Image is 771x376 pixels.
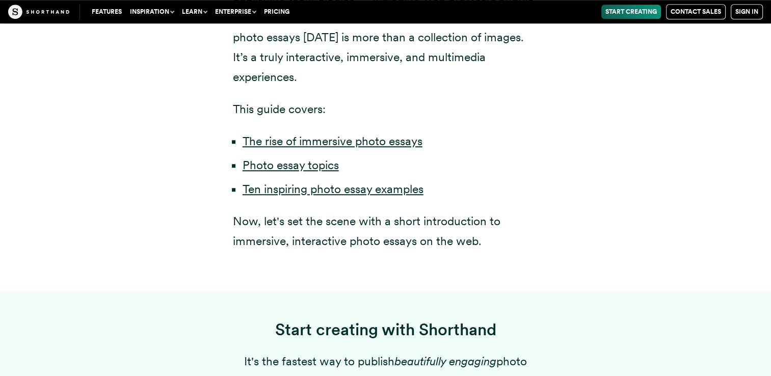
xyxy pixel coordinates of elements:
[394,354,496,368] em: beautifully engaging
[178,5,211,19] button: Learn
[233,99,539,119] p: This guide covers:
[233,320,539,340] h3: Start creating with Shorthand
[260,5,294,19] a: Pricing
[88,5,126,19] a: Features
[601,5,661,19] a: Start Creating
[233,211,539,251] p: Now, let's set the scene with a short introduction to immersive, interactive photo essays on the ...
[243,134,422,148] a: The rise of immersive photo essays
[731,4,763,19] a: Sign in
[243,182,423,196] a: Ten inspiring photo essay examples
[126,5,178,19] button: Inspiration
[8,5,69,19] img: The Craft
[666,4,726,19] a: Contact Sales
[211,5,260,19] button: Enterprise
[243,158,339,172] a: Photo essay topics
